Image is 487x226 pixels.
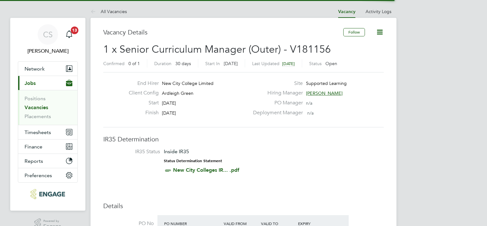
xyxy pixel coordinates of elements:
[124,109,159,116] label: Finish
[25,158,43,164] span: Reports
[25,95,46,102] a: Positions
[249,80,303,87] label: Site
[63,24,76,45] a: 13
[18,154,77,168] button: Reports
[71,26,78,34] span: 13
[252,61,280,66] label: Last Updated
[25,66,45,72] span: Network
[309,61,322,66] label: Status
[25,80,36,86] span: Jobs
[124,80,159,87] label: End Hirer
[103,202,384,210] h3: Details
[306,80,347,86] span: Supported Learning
[18,168,77,182] button: Preferences
[25,172,52,178] span: Preferences
[338,9,355,14] a: Vacancy
[124,100,159,106] label: Start
[128,61,140,66] span: 0 of 1
[25,113,51,119] a: Placements
[18,125,77,139] button: Timesheets
[110,148,160,155] label: IR35 Status
[31,189,65,199] img: click-cms-logo-retina.png
[25,129,51,135] span: Timesheets
[224,61,238,66] span: [DATE]
[10,18,85,211] nav: Main navigation
[18,62,77,76] button: Network
[175,61,191,66] span: 30 days
[18,24,78,55] a: CS[PERSON_NAME]
[366,9,391,14] a: Activity Logs
[249,109,303,116] label: Deployment Manager
[162,100,176,106] span: [DATE]
[18,47,78,55] span: Colin Smith
[325,61,337,66] span: Open
[162,90,193,96] span: Ardleigh Green
[25,144,42,150] span: Finance
[18,139,77,154] button: Finance
[103,43,331,56] span: 1 x Senior Curriculum Manager (Outer) - V181156
[307,110,314,116] span: n/a
[249,90,303,96] label: Hiring Manager
[91,9,127,14] a: All Vacancies
[162,80,214,86] span: New City College Limited
[164,159,222,163] strong: Status Determination Statement
[103,28,343,36] h3: Vacancy Details
[25,104,48,110] a: Vacancies
[249,100,303,106] label: PO Manager
[18,76,77,90] button: Jobs
[18,189,78,199] a: Go to home page
[162,110,176,116] span: [DATE]
[306,90,343,96] span: [PERSON_NAME]
[282,61,295,66] span: [DATE]
[343,28,365,36] button: Follow
[205,61,220,66] label: Start In
[164,148,189,154] span: Inside IR35
[306,100,312,106] span: n/a
[124,90,159,96] label: Client Config
[173,167,239,173] a: New City Colleges IR... .pdf
[43,30,53,39] span: CS
[18,90,77,125] div: Jobs
[154,61,171,66] label: Duration
[103,135,384,143] h3: IR35 Determination
[103,61,125,66] label: Confirmed
[43,218,61,224] span: Powered by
